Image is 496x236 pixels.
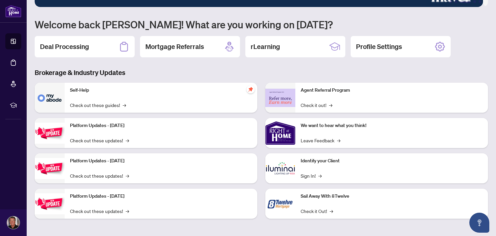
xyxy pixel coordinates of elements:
[35,18,488,31] h1: Welcome back [PERSON_NAME]! What are you working on [DATE]?
[301,87,483,94] p: Agent Referral Program
[70,137,129,144] a: Check out these updates!→
[7,216,20,229] img: Profile Icon
[479,0,481,3] button: 5
[123,101,126,109] span: →
[70,193,252,200] p: Platform Updates - [DATE]
[449,0,452,3] button: 1
[40,42,89,51] h2: Deal Processing
[70,157,252,165] p: Platform Updates - [DATE]
[455,0,457,3] button: 2
[35,123,65,144] img: Platform Updates - July 21, 2025
[251,42,280,51] h2: rLearning
[473,0,476,3] button: 4
[35,158,65,179] img: Platform Updates - July 8, 2025
[5,5,21,17] img: logo
[330,207,333,215] span: →
[35,193,65,214] img: Platform Updates - June 23, 2025
[301,122,483,129] p: We want to hear what you think!
[265,189,295,219] img: Sail Away With 8Twelve
[70,101,126,109] a: Check out these guides!→
[70,172,129,179] a: Check out these updates!→
[126,172,129,179] span: →
[337,137,340,144] span: →
[35,83,65,113] img: Self-Help
[301,157,483,165] p: Identify your Client
[247,85,255,93] span: pushpin
[35,68,488,77] h3: Brokerage & Industry Updates
[301,207,333,215] a: Check it Out!→
[70,207,129,215] a: Check out these updates!→
[145,42,204,51] h2: Mortgage Referrals
[460,0,471,3] button: 3
[126,207,129,215] span: →
[301,172,322,179] a: Sign In!→
[301,137,340,144] a: Leave Feedback→
[70,122,252,129] p: Platform Updates - [DATE]
[265,118,295,148] img: We want to hear what you think!
[70,87,252,94] p: Self-Help
[265,153,295,183] img: Identify your Client
[301,193,483,200] p: Sail Away With 8Twelve
[469,213,489,233] button: Open asap
[301,101,332,109] a: Check it out!→
[126,137,129,144] span: →
[318,172,322,179] span: →
[329,101,332,109] span: →
[265,89,295,107] img: Agent Referral Program
[356,42,402,51] h2: Profile Settings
